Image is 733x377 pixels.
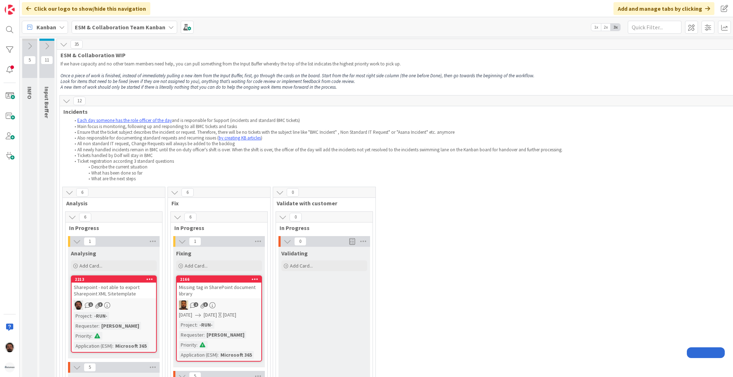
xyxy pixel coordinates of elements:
div: 2213 [75,277,156,282]
span: Validating [281,250,308,257]
div: 2166 [180,277,261,282]
input: Quick Filter... [628,21,681,34]
div: Sharepoint - not able to export Sharepoint XML Sitetemplate [72,283,156,298]
div: Requester [179,331,204,339]
span: : [98,322,99,330]
span: 6 [76,188,88,197]
div: [PERSON_NAME] [99,322,141,330]
span: 2x [601,24,611,31]
span: : [112,342,113,350]
span: 3 [98,302,103,307]
span: [DATE] [179,311,192,319]
a: by creating KB articles [219,135,261,141]
div: 2166 [177,276,261,283]
img: avatar [5,362,15,372]
img: AC [74,300,83,310]
span: 6 [184,213,196,221]
span: 5 [84,363,96,372]
div: 2166Missing tag in SharePoint document library [177,276,261,298]
div: Add and manage tabs by clicking [613,2,714,15]
img: Visit kanbanzone.com [5,5,15,15]
li: and is responsible for Support (incidents and standard BMC tickets) [71,118,715,123]
div: 2213Sharepoint - not able to export Sharepoint XML Sitetemplate [72,276,156,298]
div: Microsoft 365 [219,351,254,359]
span: 1 [189,237,201,246]
div: Project [179,321,196,329]
span: In Progress [69,224,153,231]
span: 0 [294,237,306,246]
span: Fixing [176,250,191,257]
div: Requester [74,322,98,330]
span: Add Card... [185,263,208,269]
p: If we have capacity and no other team members need help, you can pull something from the Input Bu... [60,61,712,67]
span: Add Card... [79,263,102,269]
li: Ensure that the ticket subject describes the incident or request. Therefore, there will be no tic... [71,129,715,135]
span: 1 [84,237,96,246]
div: DM [177,300,261,310]
li: Tickets handled by Dolf will stay in BMC [71,153,715,158]
span: : [91,332,92,340]
div: [DATE] [223,311,236,319]
span: Fix [171,200,261,207]
li: Also responsible for documenting standard requests and recurring issues ( ) [71,135,715,141]
span: : [204,331,205,339]
li: All newly handled incidents remain in BMC until the on-duty officer's shift is over. When the shi... [71,147,715,153]
span: : [196,321,198,329]
span: 35 [71,40,83,49]
a: Each day someone has the role officer of the day [77,117,172,123]
div: Missing tag in SharePoint document library [177,283,261,298]
span: 0 [290,213,302,221]
div: Application (ESM) [74,342,112,350]
span: In Progress [174,224,258,231]
div: 2213 [72,276,156,283]
li: All non standard IT request, Change Requests will always be added to the backlog [71,141,715,147]
div: AC [72,300,156,310]
span: 0 [287,188,299,197]
span: : [196,341,198,349]
li: Ticket registration according 3 standard questions [71,158,715,164]
span: 1x [591,24,601,31]
div: -RUN- [198,321,214,329]
span: Validate with customer [277,200,366,207]
div: Microsoft 365 [113,342,149,350]
b: ESM & Collaboration Team Kanban [75,24,165,31]
span: Add Card... [290,263,313,269]
span: 2 [194,302,198,307]
div: Click our logo to show/hide this navigation [22,2,150,15]
div: Application (ESM) [179,351,218,359]
li: Main focus is monitoring, following up and responding to all BMC tickets and tasks [71,124,715,129]
span: Analysing [71,250,96,257]
em: A new item of work should only be started if there is literally nothing that you can do to help t... [60,84,337,90]
div: Priority [74,332,91,340]
span: 3x [611,24,620,31]
span: INFO [26,87,33,99]
img: DM [179,300,188,310]
span: Input Buffer [43,87,50,118]
span: 12 [73,97,86,105]
span: 1 [88,302,93,307]
div: -RUN- [92,312,109,320]
span: Kanban [37,23,56,31]
li: Describe the current situation [71,164,715,170]
li: What has been done so far [71,170,715,176]
span: 5 [24,56,36,64]
img: AC [5,342,15,352]
span: [DATE] [204,311,217,319]
li: What are the next steps [71,176,715,182]
div: Priority [179,341,196,349]
div: [PERSON_NAME] [205,331,246,339]
span: : [218,351,219,359]
span: : [91,312,92,320]
span: 3 [203,302,208,307]
div: Project [74,312,91,320]
span: 6 [79,213,91,221]
span: 6 [181,188,194,197]
em: Look for items that need to be fixed (even if they are not assigned to you), anything that’s wait... [60,78,355,84]
em: Once a piece of work is finished, instead of immediately pulling a new item from the Input Buffer... [60,73,534,79]
span: 11 [41,56,53,64]
span: In Progress [280,224,364,231]
span: Analysis [66,200,156,207]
